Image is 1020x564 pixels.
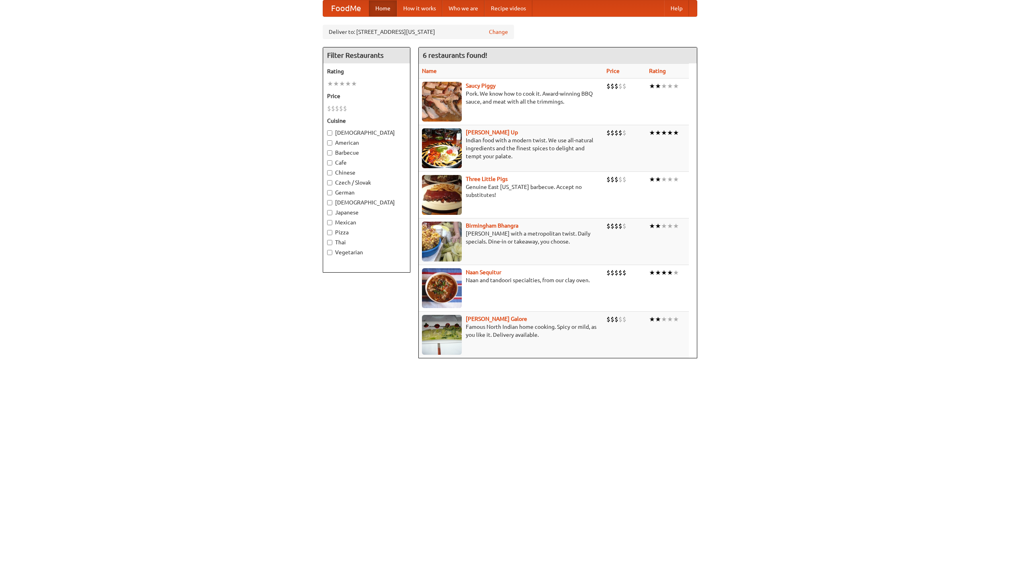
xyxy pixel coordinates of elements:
[614,222,618,230] li: $
[323,0,369,16] a: FoodMe
[673,128,679,137] li: ★
[343,104,347,113] li: $
[673,82,679,90] li: ★
[397,0,442,16] a: How it works
[327,92,406,100] h5: Price
[661,268,667,277] li: ★
[422,276,600,284] p: Naan and tandoori specialties, from our clay oven.
[606,268,610,277] li: $
[327,129,406,137] label: [DEMOGRAPHIC_DATA]
[327,198,406,206] label: [DEMOGRAPHIC_DATA]
[622,82,626,90] li: $
[618,128,622,137] li: $
[327,189,406,197] label: German
[622,268,626,277] li: $
[610,128,614,137] li: $
[484,0,532,16] a: Recipe videos
[351,79,357,88] li: ★
[422,230,600,246] p: [PERSON_NAME] with a metropolitan twist. Daily specials. Dine-in or takeaway, you choose.
[667,315,673,324] li: ★
[327,210,332,215] input: Japanese
[335,104,339,113] li: $
[649,315,655,324] li: ★
[649,82,655,90] li: ★
[327,140,332,145] input: American
[606,68,620,74] a: Price
[339,104,343,113] li: $
[614,128,618,137] li: $
[622,222,626,230] li: $
[327,169,406,177] label: Chinese
[466,222,518,229] b: Birmingham Bhangra
[327,159,406,167] label: Cafe
[327,104,331,113] li: $
[618,82,622,90] li: $
[606,128,610,137] li: $
[333,79,339,88] li: ★
[323,47,410,63] h4: Filter Restaurants
[661,222,667,230] li: ★
[327,208,406,216] label: Japanese
[466,269,501,275] a: Naan Sequitur
[667,82,673,90] li: ★
[667,128,673,137] li: ★
[673,222,679,230] li: ★
[422,136,600,160] p: Indian food with a modern twist. We use all-natural ingredients and the finest spices to delight ...
[339,79,345,88] li: ★
[667,175,673,184] li: ★
[422,68,437,74] a: Name
[618,268,622,277] li: $
[422,128,462,168] img: curryup.jpg
[610,268,614,277] li: $
[655,128,661,137] li: ★
[655,315,661,324] li: ★
[466,316,527,322] a: [PERSON_NAME] Galore
[422,90,600,106] p: Pork. We know how to cook it. Award-winning BBQ sauce, and meat with all the trimmings.
[423,51,487,59] ng-pluralize: 6 restaurants found!
[667,268,673,277] li: ★
[622,175,626,184] li: $
[327,200,332,205] input: [DEMOGRAPHIC_DATA]
[369,0,397,16] a: Home
[422,183,600,199] p: Genuine East [US_STATE] barbecue. Accept no substitutes!
[618,315,622,324] li: $
[655,268,661,277] li: ★
[618,222,622,230] li: $
[614,82,618,90] li: $
[673,315,679,324] li: ★
[327,220,332,225] input: Mexican
[442,0,484,16] a: Who we are
[649,68,666,74] a: Rating
[649,268,655,277] li: ★
[606,222,610,230] li: $
[606,82,610,90] li: $
[667,222,673,230] li: ★
[327,230,332,235] input: Pizza
[649,222,655,230] li: ★
[606,315,610,324] li: $
[466,129,518,136] a: [PERSON_NAME] Up
[327,67,406,75] h5: Rating
[649,175,655,184] li: ★
[422,82,462,122] img: saucy.jpg
[422,323,600,339] p: Famous North Indian home cooking. Spicy or mild, as you like it. Delivery available.
[345,79,351,88] li: ★
[327,139,406,147] label: American
[661,82,667,90] li: ★
[327,250,332,255] input: Vegetarian
[614,175,618,184] li: $
[422,175,462,215] img: littlepigs.jpg
[664,0,689,16] a: Help
[655,82,661,90] li: ★
[661,128,667,137] li: ★
[327,160,332,165] input: Cafe
[327,228,406,236] label: Pizza
[327,180,332,185] input: Czech / Slovak
[327,179,406,187] label: Czech / Slovak
[610,222,614,230] li: $
[610,175,614,184] li: $
[649,128,655,137] li: ★
[422,315,462,355] img: currygalore.jpg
